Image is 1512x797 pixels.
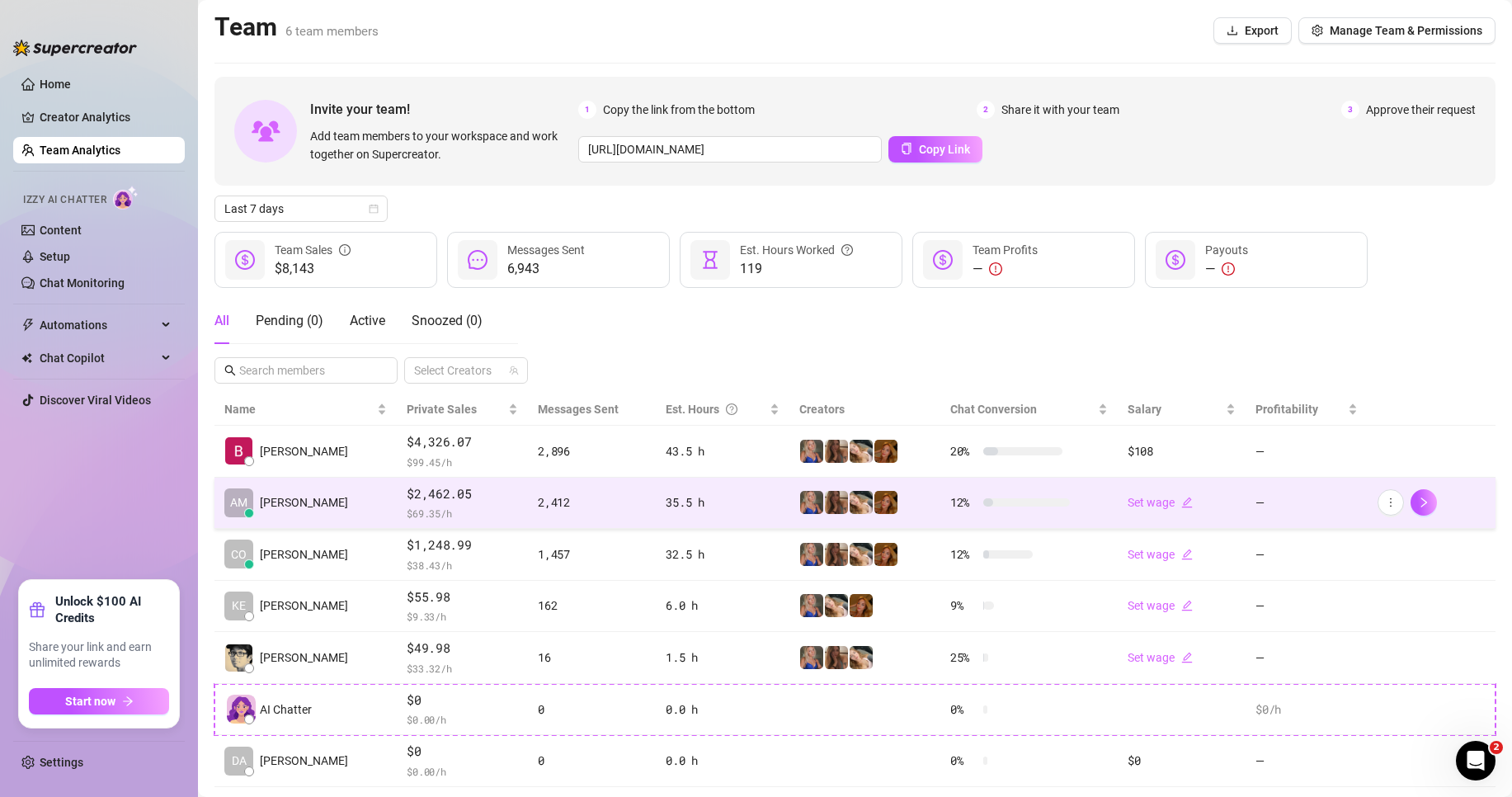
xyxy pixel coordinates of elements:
[666,700,780,719] div: 0.0 h
[1181,600,1193,611] span: edit
[227,695,256,724] img: izzy-ai-chatter-avatar-DDCN_rTZ.svg
[407,660,518,677] span: $ 33.32 /h
[825,594,848,617] img: OnlyDanielle
[874,543,897,566] img: Danielle
[740,259,853,279] span: 119
[1246,426,1368,478] td: —
[230,493,247,512] span: AM
[1222,262,1235,276] span: exclamation-circle
[310,127,572,163] span: Add team members to your workspace and work together on Supercreator.
[1128,752,1236,770] div: $0
[901,143,912,154] span: copy
[350,313,385,328] span: Active
[23,192,106,208] span: Izzy AI Chatter
[260,648,348,667] span: [PERSON_NAME]
[950,597,977,615] span: 9 %
[407,557,518,573] span: $ 38.43 /h
[214,311,229,331] div: All
[29,639,169,672] span: Share your link and earn unlimited rewards
[369,204,379,214] span: calendar
[850,594,873,617] img: Danielle
[1213,17,1292,44] button: Export
[40,345,157,371] span: Chat Copilot
[700,250,720,270] span: hourglass
[231,545,247,564] span: CO
[310,99,578,120] span: Invite your team!
[850,543,873,566] img: OnlyDanielle
[468,250,488,270] span: message
[1366,101,1476,119] span: Approve their request
[578,101,596,119] span: 1
[1181,652,1193,663] span: edit
[874,440,897,463] img: Danielle
[1205,243,1248,257] span: Payouts
[800,440,823,463] img: Ambie
[888,136,982,163] button: Copy Link
[214,12,379,43] h2: Team
[1001,101,1119,119] span: Share it with your team
[225,437,252,465] img: Ryan
[260,545,348,564] span: [PERSON_NAME]
[973,243,1038,257] span: Team Profits
[55,593,169,626] strong: Unlock $100 AI Credits
[407,711,518,728] span: $ 0.00 /h
[224,400,374,418] span: Name
[21,318,35,332] span: thunderbolt
[950,700,977,719] span: 0 %
[407,742,518,762] span: $0
[13,40,137,56] img: logo-BBDzfeDw.svg
[850,491,873,514] img: OnlyDanielle
[122,696,134,707] span: arrow-right
[1166,250,1185,270] span: dollar-circle
[1312,25,1323,36] span: setting
[538,493,646,512] div: 2,412
[538,597,646,615] div: 162
[1128,403,1161,416] span: Salary
[29,688,169,714] button: Start nowarrow-right
[224,365,236,376] span: search
[225,644,252,672] img: Alexander Delac…
[538,648,646,667] div: 16
[239,361,374,380] input: Search members
[1298,17,1496,44] button: Manage Team & Permissions
[825,440,848,463] img: daniellerose
[260,442,348,460] span: [PERSON_NAME]
[214,394,397,426] th: Name
[40,276,125,290] a: Chat Monitoring
[407,639,518,658] span: $49.98
[1418,497,1430,508] span: right
[1456,741,1496,780] iframe: Intercom live chat
[1330,24,1482,37] span: Manage Team & Permissions
[65,695,115,708] span: Start now
[933,250,953,270] span: dollar-circle
[1181,549,1193,560] span: edit
[260,752,348,770] span: [PERSON_NAME]
[29,601,45,618] span: gift
[507,243,585,257] span: Messages Sent
[538,700,646,719] div: 0
[224,196,378,221] span: Last 7 days
[275,241,351,259] div: Team Sales
[256,311,323,331] div: Pending ( 0 )
[113,186,139,210] img: AI Chatter
[1246,529,1368,581] td: —
[919,143,970,156] span: Copy Link
[950,403,1037,416] span: Chat Conversion
[40,394,151,407] a: Discover Viral Videos
[1255,403,1318,416] span: Profitability
[1128,599,1193,612] a: Set wageedit
[666,400,766,418] div: Est. Hours
[726,400,737,418] span: question-circle
[1341,101,1359,119] span: 3
[740,241,853,259] div: Est. Hours Worked
[407,454,518,470] span: $ 99.45 /h
[666,752,780,770] div: 0.0 h
[260,597,348,615] span: [PERSON_NAME]
[1255,700,1358,719] div: $0 /h
[825,646,848,669] img: daniellerose
[950,752,977,770] span: 0 %
[800,646,823,669] img: Ambie
[40,312,157,338] span: Automations
[235,250,255,270] span: dollar-circle
[666,545,780,564] div: 32.5 h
